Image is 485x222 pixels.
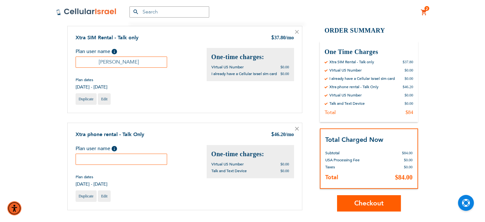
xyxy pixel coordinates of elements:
span: $0.00 [404,158,413,162]
a: Duplicate [76,93,97,105]
div: $0.00 [405,93,413,98]
div: $0.00 [405,76,413,81]
span: [DATE] - [DATE] [76,84,107,90]
span: $0.00 [281,72,289,76]
span: Plan dates [76,77,107,82]
th: Taxes [325,164,383,171]
span: Help [112,49,117,54]
h3: One Time Charges [325,48,413,56]
div: $0.00 [405,68,413,73]
span: /mo [286,35,294,40]
span: /mo [286,132,294,137]
span: Edit [101,194,107,198]
input: Search [129,6,209,18]
a: 2 [421,9,428,16]
span: Plan user name [76,145,110,152]
span: $0.00 [281,169,289,173]
h2: Order Summary [320,26,418,35]
a: Xtra SIM Rental - Talk only [76,34,138,41]
span: Duplicate [79,97,94,101]
th: Subtotal [325,145,383,157]
button: Checkout [337,195,401,211]
div: Virtual US Number [329,93,362,98]
a: Edit [98,93,111,105]
div: Total [325,109,336,116]
span: Virtual US Number [211,65,244,70]
div: $84 [406,109,413,116]
div: $0.00 [405,101,413,106]
a: Xtra phone rental - Talk Only [76,131,144,138]
div: I already have a Cellular Israel sim card [329,76,395,81]
strong: Total Charged Now [325,135,383,144]
span: Duplicate [79,194,94,198]
strong: Total [325,173,338,181]
span: I already have a Cellular Israel sim card [211,71,277,76]
h2: One-time charges: [211,53,289,61]
span: $ [271,131,274,139]
div: Xtra phone rental - Talk Only [329,84,378,89]
div: Virtual US Number [329,68,362,73]
span: $ [271,34,274,42]
a: Edit [98,190,111,202]
div: $46.20 [403,84,413,89]
h2: One-time charges: [211,150,289,158]
span: $0.00 [281,162,289,166]
span: $0.00 [281,65,289,69]
div: 46.20 [271,131,294,139]
img: Cellular Israel Logo [56,8,117,16]
span: [DATE] - [DATE] [76,181,107,187]
span: $0.00 [404,165,413,169]
span: Plan user name [76,48,110,55]
span: Checkout [354,199,384,208]
div: Xtra SIM Rental - Talk only [329,59,374,65]
span: $84.00 [395,174,413,181]
a: Duplicate [76,190,97,202]
span: Help [112,146,117,151]
div: Accessibility Menu [7,201,21,215]
div: 37.80 [271,34,294,42]
span: Edit [101,97,107,101]
span: USA Processing Fee [325,157,360,163]
div: $37.80 [403,59,413,65]
span: 2 [426,6,428,11]
span: Talk and Text Device [211,168,247,173]
span: Plan dates [76,174,107,180]
span: $84.00 [402,151,413,155]
div: Talk and Text Device [329,101,365,106]
span: Virtual US Number [211,162,244,167]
